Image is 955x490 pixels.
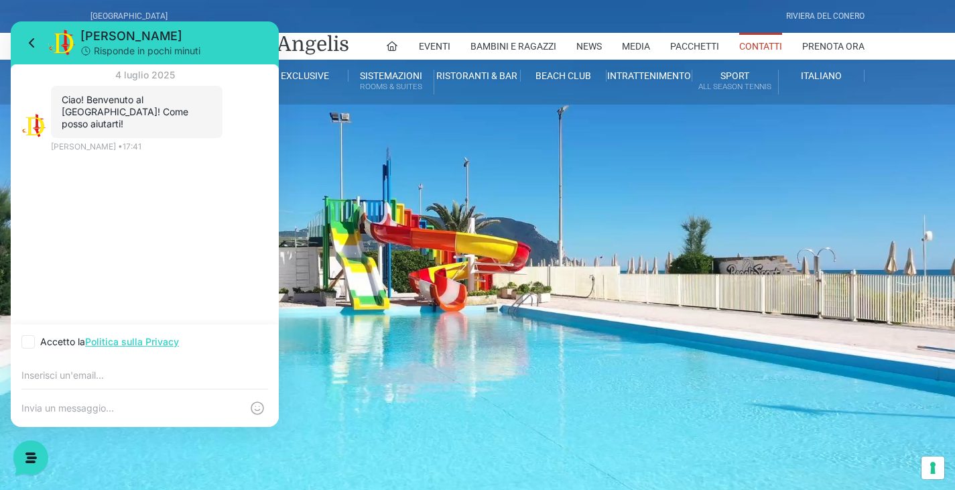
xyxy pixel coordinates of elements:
[348,80,434,93] small: Rooms & Suites
[263,70,348,82] a: Exclusive
[11,21,279,427] iframe: Customerly Messenger
[521,70,607,82] a: Beach Club
[801,70,842,81] span: Italiano
[921,456,944,479] button: Le tue preferenze relative al consenso per le tecnologie di tracciamento
[470,33,556,60] a: Bambini e Ragazzi
[90,105,865,223] h1: Contatti
[11,349,257,359] input: Inserisci un'email...
[11,438,51,478] iframe: Customerly Messenger Launcher
[419,33,450,60] a: Eventi
[692,80,777,93] small: All Season Tennis
[74,314,168,326] a: Politica sulla Privacy
[692,70,778,95] a: SportAll Season Tennis
[739,33,782,60] a: Contatti
[434,70,520,82] a: Ristoranti & Bar
[670,33,719,60] a: Pacchetti
[779,70,865,82] a: Italiano
[83,23,190,36] p: Risponde in pochi minuti
[11,93,35,117] img: light
[607,70,692,82] a: Intrattenimento
[90,10,168,23] div: [GEOGRAPHIC_DATA]
[29,314,168,327] p: Accetto la
[786,10,865,23] div: Riviera Del Conero
[51,72,201,109] p: Ciao! Benvenuto al [GEOGRAPHIC_DATA]! Come posso aiutarti!
[802,33,865,60] a: Prenota Ora
[576,33,602,60] a: News
[88,43,180,64] span: 4 luglio 2025
[348,70,434,95] a: SistemazioniRooms & Suites
[622,33,650,60] a: Media
[40,119,131,131] p: [PERSON_NAME] • 17:41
